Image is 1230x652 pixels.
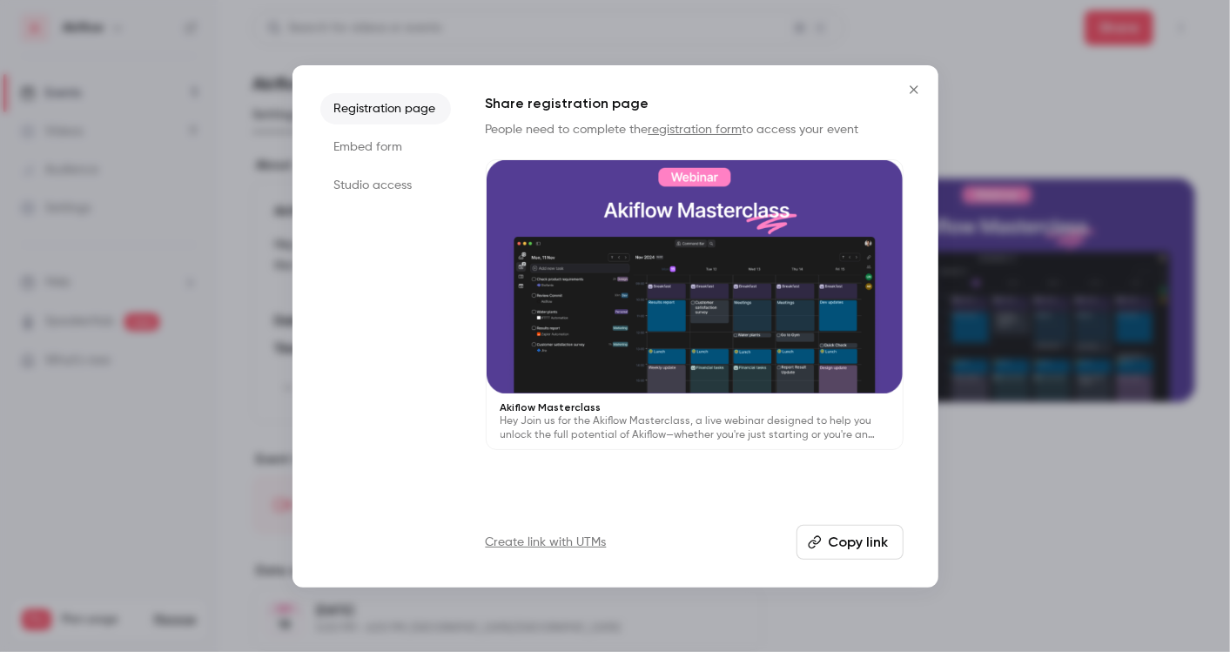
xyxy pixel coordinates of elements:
[486,121,904,138] p: People need to complete the to access your event
[320,131,451,163] li: Embed form
[486,159,904,451] a: Akiflow MasterclassHey Join us for the Akiflow Masterclass, a live webinar designed to help you u...
[649,124,743,136] a: registration form
[320,170,451,201] li: Studio access
[897,72,931,107] button: Close
[486,534,607,551] a: Create link with UTMs
[796,525,904,560] button: Copy link
[320,93,451,124] li: Registration page
[486,93,904,114] h1: Share registration page
[501,414,889,442] p: Hey Join us for the Akiflow Masterclass, a live webinar designed to help you unlock the full pote...
[501,400,889,414] p: Akiflow Masterclass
